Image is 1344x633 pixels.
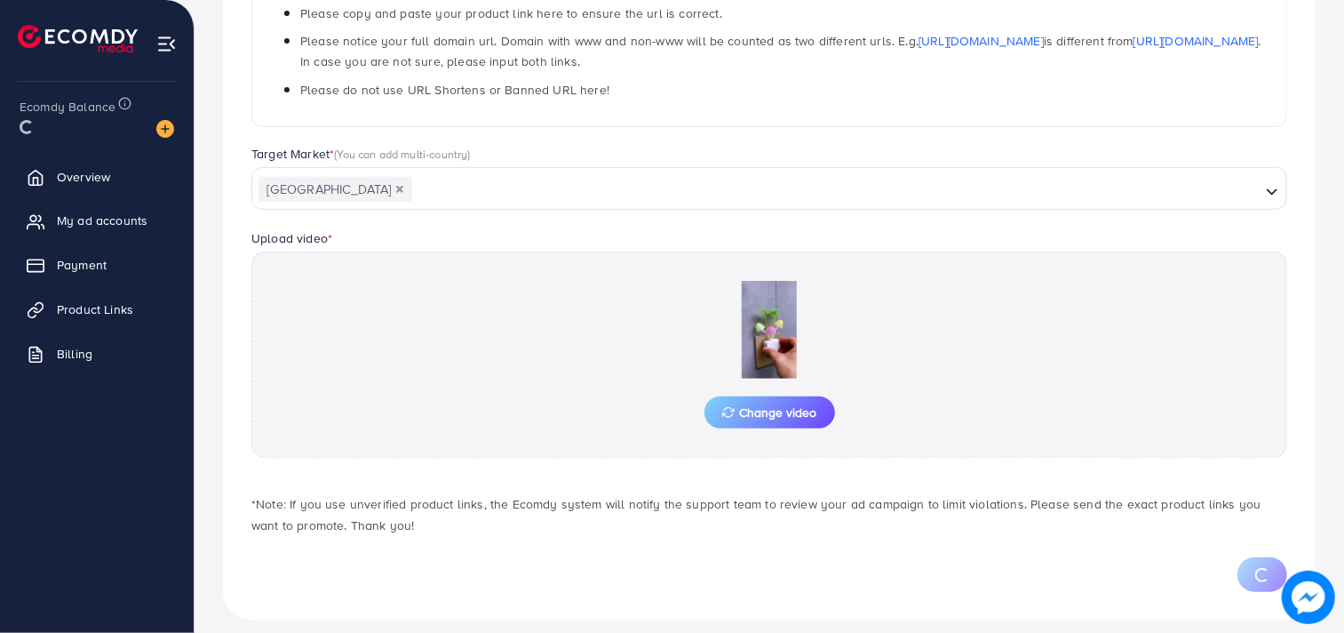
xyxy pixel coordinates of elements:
a: [URL][DOMAIN_NAME] [919,32,1044,50]
span: Billing [57,345,92,363]
a: [URL][DOMAIN_NAME] [1133,32,1259,50]
a: Overview [13,159,180,195]
p: *Note: If you use unverified product links, the Ecomdy system will notify the support team to rev... [251,493,1287,536]
label: Target Market [251,145,471,163]
span: Please copy and paste your product link here to ensure the url is correct. [300,4,722,22]
img: image [1282,571,1335,624]
span: Change video [722,406,817,419]
span: Please do not use URL Shortens or Banned URL here! [300,81,609,99]
button: Deselect Pakistan [395,185,404,194]
span: (You can add multi-country) [334,146,470,162]
span: Product Links [57,300,133,318]
a: Payment [13,247,180,283]
img: Preview Image [680,281,858,379]
button: Change video [704,397,835,429]
img: image [156,120,174,138]
label: Upload video [251,229,332,247]
span: Overview [57,168,110,186]
input: Search for option [414,176,1259,204]
span: My ad accounts [57,212,147,229]
a: My ad accounts [13,203,180,238]
a: Billing [13,336,180,372]
img: menu [156,34,177,54]
img: logo [18,25,138,52]
span: Please notice your full domain url. Domain with www and non-www will be counted as two different ... [300,32,1261,70]
a: Product Links [13,292,180,327]
div: Search for option [251,167,1287,210]
span: [GEOGRAPHIC_DATA] [258,177,412,202]
span: Ecomdy Balance [20,98,115,116]
span: Payment [57,256,107,274]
